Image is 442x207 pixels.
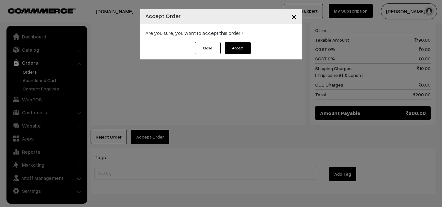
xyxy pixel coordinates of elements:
[195,42,221,54] button: Close
[225,42,251,54] button: Accept
[140,24,302,42] div: Are you sure, you want to accept this order?
[291,10,297,22] span: ×
[145,12,181,20] h4: Accept Order
[286,6,302,26] button: Close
